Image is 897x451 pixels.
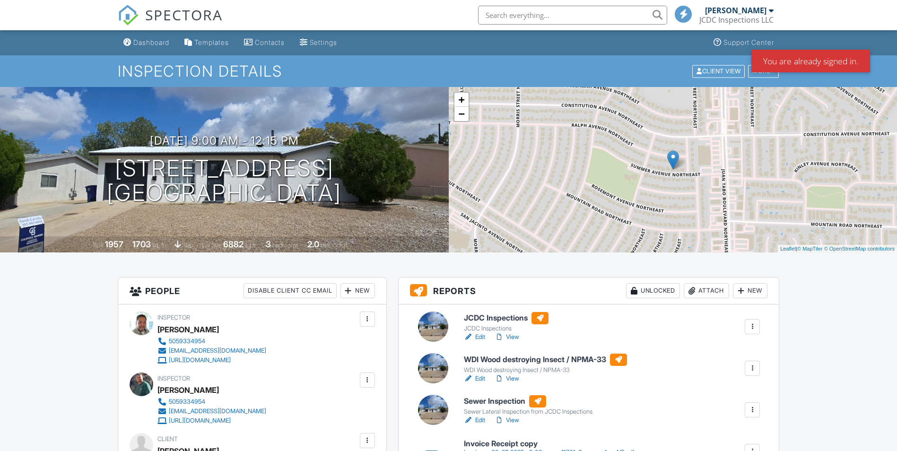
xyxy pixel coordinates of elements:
div: Disable Client CC Email [244,283,337,298]
h6: Invoice Receipt copy [464,440,634,448]
a: [EMAIL_ADDRESS][DOMAIN_NAME] [157,346,266,356]
a: Leaflet [780,246,796,252]
div: Templates [194,38,229,46]
div: [PERSON_NAME] [705,6,766,15]
a: Dashboard [120,34,173,52]
a: © MapTiler [797,246,823,252]
img: The Best Home Inspection Software - Spectora [118,5,139,26]
a: Settings [296,34,341,52]
span: sq.ft. [245,242,257,249]
div: Attach [684,283,729,298]
div: 5059334954 [169,398,205,406]
div: Unlocked [626,283,680,298]
a: View [495,332,519,342]
a: 5059334954 [157,397,266,407]
span: Inspector [157,375,190,382]
div: [PERSON_NAME] [157,383,219,397]
span: Built [93,242,104,249]
a: Zoom in [454,93,469,107]
h1: Inspection Details [118,63,780,79]
h6: Sewer Inspection [464,395,592,408]
h1: [STREET_ADDRESS] [GEOGRAPHIC_DATA] [107,156,341,206]
a: WDI Wood destroying Insect / NPMA-33 WDI Wood destroying Insect / NPMA-33 [464,354,627,374]
div: [URL][DOMAIN_NAME] [169,356,231,364]
a: [URL][DOMAIN_NAME] [157,356,266,365]
div: Client View [692,65,745,78]
a: SPECTORA [118,13,223,33]
h6: JCDC Inspections [464,312,549,324]
a: Contacts [240,34,288,52]
h6: WDI Wood destroying Insect / NPMA-33 [464,354,627,366]
a: Zoom out [454,107,469,121]
span: bathrooms [321,242,348,249]
span: SPECTORA [145,5,223,25]
div: [URL][DOMAIN_NAME] [169,417,231,425]
span: slab [183,242,193,249]
div: Sewer Lateral Inspection from JCDC Inspections [464,408,592,416]
a: [EMAIL_ADDRESS][DOMAIN_NAME] [157,407,266,416]
input: Search everything... [478,6,667,25]
div: Settings [310,38,337,46]
div: JCDC Inspections LLC [699,15,774,25]
a: View [495,416,519,425]
div: New [340,283,375,298]
div: JCDC Inspections [464,325,549,332]
span: bedrooms [272,242,298,249]
h3: Reports [399,278,779,304]
div: 5059334954 [169,338,205,345]
span: sq. ft. [152,242,165,249]
a: 5059334954 [157,337,266,346]
div: | [778,245,897,253]
div: 1957 [105,239,123,249]
a: Client View [691,67,747,74]
a: Templates [181,34,233,52]
div: New [733,283,767,298]
span: Client [157,435,178,442]
div: Support Center [723,38,774,46]
div: 3 [266,239,271,249]
a: Edit [464,416,485,425]
div: [PERSON_NAME] [157,322,219,337]
div: 1703 [132,239,151,249]
div: More [748,65,779,78]
a: View [495,374,519,383]
a: [URL][DOMAIN_NAME] [157,416,266,425]
div: [EMAIL_ADDRESS][DOMAIN_NAME] [169,347,266,355]
h3: People [118,278,386,304]
div: You are already signed in. [751,50,870,72]
div: Dashboard [133,38,169,46]
div: 6882 [223,239,244,249]
a: © OpenStreetMap contributors [824,246,895,252]
span: Inspector [157,314,190,321]
div: [EMAIL_ADDRESS][DOMAIN_NAME] [169,408,266,415]
a: Edit [464,374,485,383]
div: Contacts [255,38,285,46]
a: Edit [464,332,485,342]
a: Support Center [710,34,778,52]
h3: [DATE] 9:00 am - 12:15 pm [150,134,299,147]
div: WDI Wood destroying Insect / NPMA-33 [464,366,627,374]
a: JCDC Inspections JCDC Inspections [464,312,549,333]
a: Sewer Inspection Sewer Lateral Inspection from JCDC Inspections [464,395,592,416]
span: Lot Size [202,242,222,249]
div: 2.0 [307,239,319,249]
